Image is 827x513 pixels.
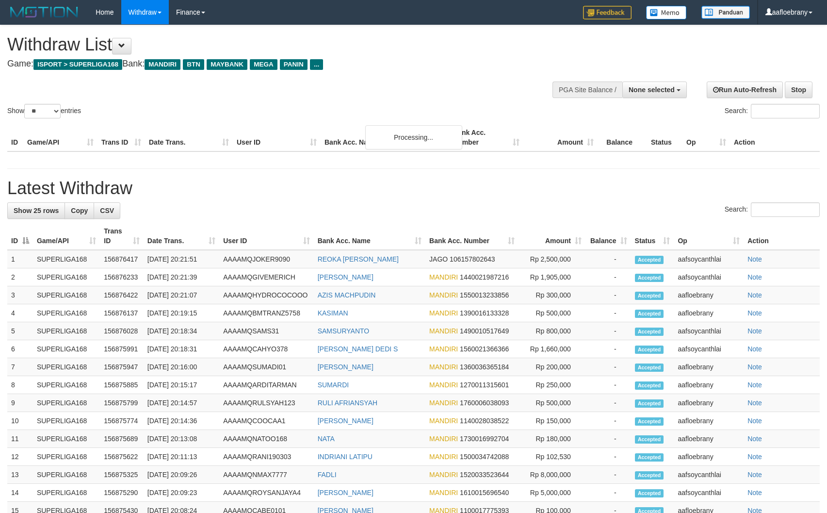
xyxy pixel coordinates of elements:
[207,59,247,70] span: MAYBANK
[33,484,100,502] td: SUPERLIGA168
[460,417,509,425] span: Copy 1140028038522 to clipboard
[145,124,233,151] th: Date Trans.
[635,399,664,408] span: Accepted
[7,304,33,322] td: 4
[144,268,219,286] td: [DATE] 20:21:39
[7,5,81,19] img: MOTION_logo.png
[33,250,100,268] td: SUPERLIGA168
[100,412,144,430] td: 156875774
[7,412,33,430] td: 10
[318,291,376,299] a: AZIS MACHPUDIN
[747,453,762,461] a: Note
[100,286,144,304] td: 156876422
[674,322,744,340] td: aafsoycanthlai
[318,453,373,461] a: INDRIANI LATIPU
[785,82,812,98] a: Stop
[460,345,509,353] span: Copy 1560021366366 to clipboard
[318,381,349,389] a: SUMARDI
[747,309,762,317] a: Note
[7,484,33,502] td: 14
[519,430,585,448] td: Rp 180,000
[519,222,585,250] th: Amount: activate to sort column ascending
[429,363,458,371] span: MANDIRI
[219,250,313,268] td: AAAAMQJOKER9090
[747,363,762,371] a: Note
[33,466,100,484] td: SUPERLIGA168
[519,304,585,322] td: Rp 500,000
[318,309,348,317] a: KASIMAN
[674,448,744,466] td: aafloebrany
[280,59,308,70] span: PANIN
[318,255,399,263] a: REOKA [PERSON_NAME]
[585,412,631,430] td: -
[519,376,585,394] td: Rp 250,000
[585,322,631,340] td: -
[7,376,33,394] td: 8
[460,381,509,389] span: Copy 1270011315601 to clipboard
[7,104,81,118] label: Show entries
[519,394,585,412] td: Rp 500,000
[674,222,744,250] th: Op: activate to sort column ascending
[585,222,631,250] th: Balance: activate to sort column ascending
[219,466,313,484] td: AAAAMQNMAX7777
[144,222,219,250] th: Date Trans.: activate to sort column ascending
[519,340,585,358] td: Rp 1,660,000
[94,202,120,219] a: CSV
[585,430,631,448] td: -
[7,222,33,250] th: ID: activate to sort column descending
[519,268,585,286] td: Rp 1,905,000
[635,471,664,480] span: Accepted
[635,328,664,336] span: Accepted
[552,82,622,98] div: PGA Site Balance /
[747,399,762,407] a: Note
[144,340,219,358] td: [DATE] 20:18:31
[429,309,458,317] span: MANDIRI
[635,346,664,354] span: Accepted
[429,291,458,299] span: MANDIRI
[674,466,744,484] td: aafsoycanthlai
[33,304,100,322] td: SUPERLIGA168
[429,471,458,479] span: MANDIRI
[7,179,820,198] h1: Latest Withdraw
[751,104,820,118] input: Search:
[144,394,219,412] td: [DATE] 20:14:57
[100,250,144,268] td: 156876417
[314,222,425,250] th: Bank Acc. Name: activate to sort column ascending
[219,430,313,448] td: AAAAMQNATOO168
[429,453,458,461] span: MANDIRI
[747,489,762,496] a: Note
[429,489,458,496] span: MANDIRI
[585,340,631,358] td: -
[7,340,33,358] td: 6
[635,381,664,390] span: Accepted
[598,124,647,151] th: Balance
[674,250,744,268] td: aafsoycanthlai
[33,322,100,340] td: SUPERLIGA168
[7,59,542,69] h4: Game: Bank:
[585,268,631,286] td: -
[523,124,598,151] th: Amount
[318,489,373,496] a: [PERSON_NAME]
[24,104,61,118] select: Showentries
[429,345,458,353] span: MANDIRI
[318,417,373,425] a: [PERSON_NAME]
[460,399,509,407] span: Copy 1760006038093 to clipboard
[460,363,509,371] span: Copy 1360036365184 to clipboard
[144,322,219,340] td: [DATE] 20:18:34
[318,471,337,479] a: FADLI
[33,394,100,412] td: SUPERLIGA168
[33,340,100,358] td: SUPERLIGA168
[635,292,664,300] span: Accepted
[519,250,585,268] td: Rp 2,500,000
[219,304,313,322] td: AAAAMQBMTRANZ5758
[33,222,100,250] th: Game/API: activate to sort column ascending
[519,484,585,502] td: Rp 5,000,000
[100,358,144,376] td: 156875947
[144,484,219,502] td: [DATE] 20:09:23
[744,222,820,250] th: Action
[100,448,144,466] td: 156875622
[183,59,204,70] span: BTN
[100,222,144,250] th: Trans ID: activate to sort column ascending
[747,255,762,263] a: Note
[450,255,495,263] span: Copy 106157802643 to clipboard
